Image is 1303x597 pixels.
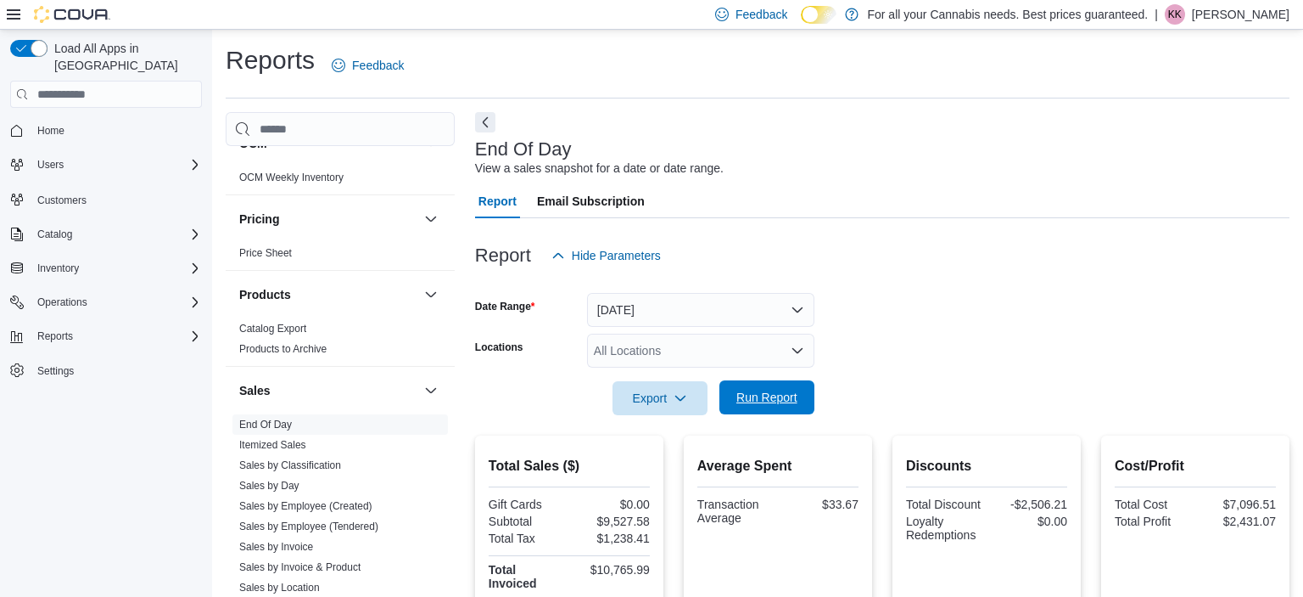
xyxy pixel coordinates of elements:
a: Settings [31,361,81,381]
span: Report [478,184,517,218]
span: Customers [31,189,202,210]
span: KK [1168,4,1182,25]
a: Sales by Invoice [239,541,313,553]
p: | [1155,4,1158,25]
button: Sales [239,382,417,399]
button: Export [612,381,707,415]
button: Inventory [3,256,209,280]
div: Kate Kerschner [1165,4,1185,25]
span: Hide Parameters [572,247,661,264]
a: Price Sheet [239,247,292,259]
a: Feedback [325,48,411,82]
span: Inventory [37,262,79,275]
div: $7,096.51 [1199,498,1276,511]
button: Products [421,284,441,305]
button: Users [3,153,209,177]
button: Reports [31,326,80,346]
span: Sales by Invoice [239,540,313,554]
button: Pricing [421,209,441,229]
div: Pricing [226,243,455,270]
div: $0.00 [990,515,1067,528]
span: Settings [37,364,74,378]
span: Catalog Export [239,322,306,335]
span: Sales by Day [239,479,299,493]
button: Run Report [719,380,814,414]
span: Email Subscription [537,184,645,218]
span: Home [31,120,202,141]
span: OCM Weekly Inventory [239,171,344,184]
span: Feedback [735,6,787,23]
button: Sales [421,380,441,401]
span: Inventory [31,258,202,279]
h3: Products [239,286,291,303]
button: Users [31,155,70,175]
div: $0.00 [573,498,650,511]
button: Hide Parameters [545,239,668,273]
div: Total Discount [906,498,983,511]
div: Subtotal [489,515,566,528]
button: Catalog [31,224,79,245]
span: Settings [31,360,202,381]
label: Locations [475,341,523,354]
span: Sales by Invoice & Product [239,560,361,574]
button: Operations [3,290,209,314]
a: Itemized Sales [239,439,306,451]
h2: Discounts [906,456,1067,476]
label: Date Range [475,300,535,313]
button: Settings [3,358,209,383]
div: $1,238.41 [573,532,650,545]
span: End Of Day [239,418,292,431]
strong: Total Invoiced [489,563,537,590]
span: Sales by Employee (Created) [239,499,372,513]
button: Operations [31,292,94,313]
input: Dark Mode [801,6,836,24]
a: Sales by Invoice & Product [239,561,361,573]
h3: Sales [239,382,271,399]
a: Customers [31,190,93,211]
span: Operations [31,292,202,313]
div: $2,431.07 [1199,515,1276,528]
h2: Cost/Profit [1115,456,1276,476]
button: Products [239,286,417,303]
img: Cova [34,6,110,23]
span: Run Report [736,389,797,406]
a: Products to Archive [239,343,327,355]
span: Load All Apps in [GEOGRAPHIC_DATA] [48,40,202,74]
div: $33.67 [781,498,858,511]
span: Itemized Sales [239,438,306,452]
div: Products [226,318,455,366]
button: Reports [3,324,209,348]
span: Sales by Employee (Tendered) [239,520,378,533]
div: Transaction Average [697,498,775,525]
a: End Of Day [239,419,292,431]
span: Users [31,155,202,175]
button: Home [3,118,209,143]
span: Reports [37,329,73,343]
p: [PERSON_NAME] [1192,4,1289,25]
a: Sales by Classification [239,459,341,471]
h3: Pricing [239,211,279,228]
a: Home [31,121,71,141]
h2: Total Sales ($) [489,456,650,476]
div: Loyalty Redemptions [906,515,983,542]
button: Customers [3,187,209,211]
div: Total Profit [1115,515,1192,528]
span: Catalog [31,224,202,245]
span: Feedback [352,57,404,74]
nav: Complex example [10,111,202,427]
a: Sales by Employee (Created) [239,500,372,512]
a: Sales by Employee (Tendered) [239,521,378,532]
div: -$2,506.21 [990,498,1067,511]
button: Pricing [239,211,417,228]
div: Total Tax [489,532,566,545]
a: Catalog Export [239,323,306,335]
span: Sales by Location [239,581,320,594]
span: Export [623,381,697,415]
span: Dark Mode [801,24,802,25]
span: Users [37,158,64,172]
button: Open list of options [791,344,804,358]
div: Total Cost [1115,498,1192,511]
a: OCM Weekly Inventory [239,172,344,183]
button: Inventory [31,258,86,279]
span: Customers [37,194,87,207]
